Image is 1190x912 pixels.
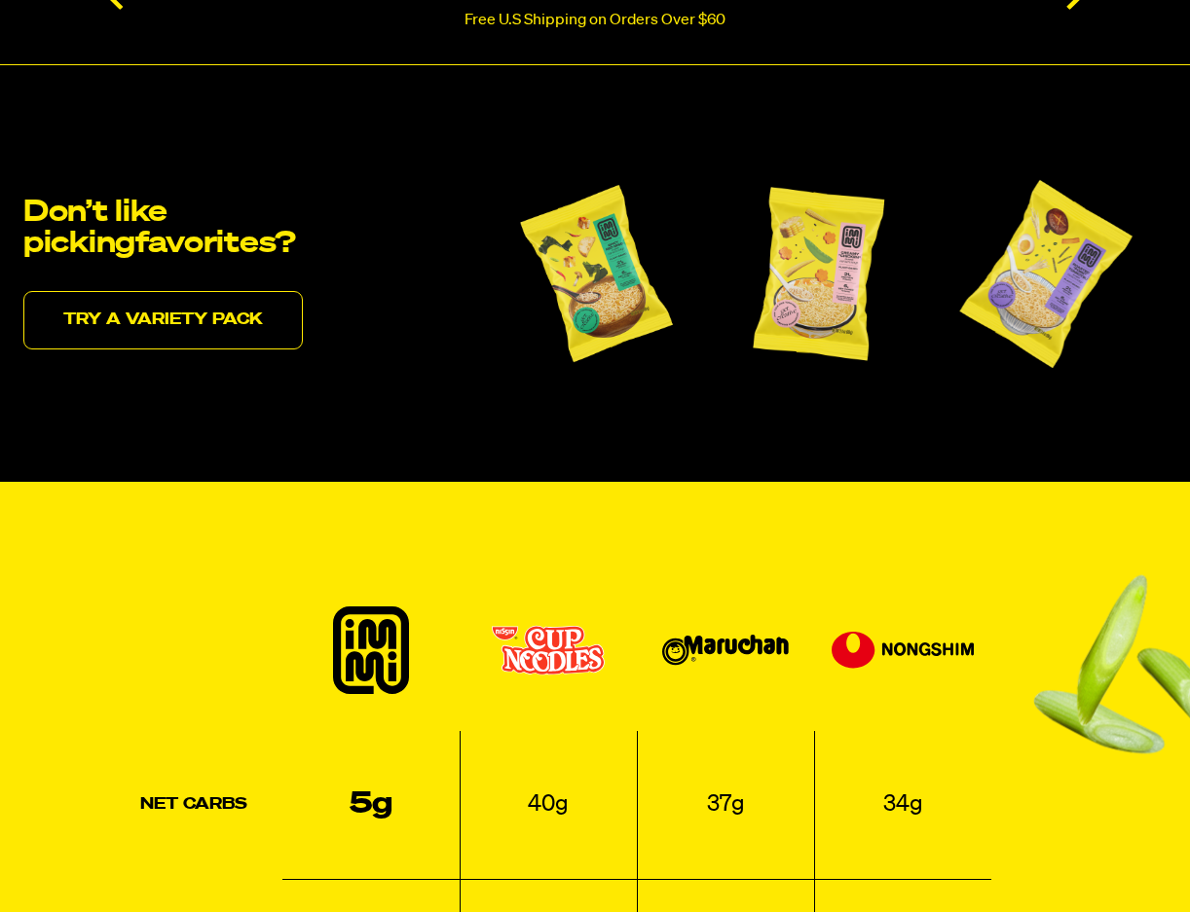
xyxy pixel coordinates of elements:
[832,632,974,669] img: Nongshim
[508,166,684,381] img: immi Spicy Red Miso
[333,606,409,694] img: immi
[282,731,460,880] td: 5g
[460,731,637,880] td: 40g
[953,166,1138,381] img: immi Roasted Pork Tonkotsu
[741,166,896,381] img: immi Creamy Chicken
[465,12,725,29] p: Free U.S Shipping on Orders Over $60
[814,731,991,880] td: 34g
[23,291,303,349] a: Try a variety pack
[105,731,282,880] th: Net Carbs
[662,635,789,666] img: Maruchan
[23,198,335,260] h2: Don’t like picking favorites?
[492,625,605,675] img: Cup Noodles
[637,731,814,880] td: 37g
